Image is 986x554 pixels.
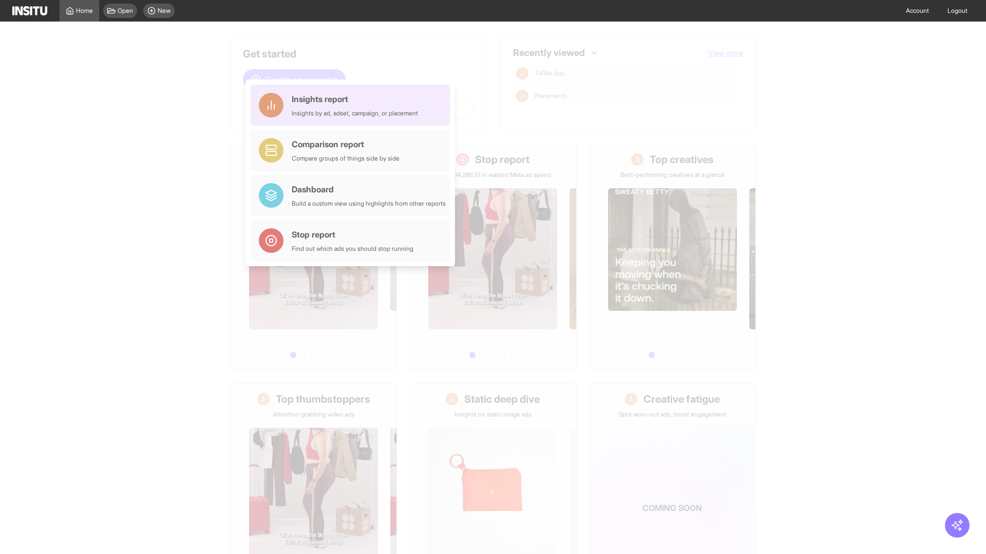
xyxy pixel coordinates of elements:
div: Compare groups of things side by side [292,154,400,163]
span: Home [76,7,93,15]
span: Open [118,7,133,15]
div: Comparison report [292,138,400,150]
div: Dashboard [292,183,446,195]
div: Insights by ad, adset, campaign, or placement [292,109,418,117]
img: Logo [12,6,47,15]
div: Find out which ads you should stop running [292,245,413,253]
div: Insights report [292,93,418,105]
span: New [158,7,170,15]
div: Build a custom view using highlights from other reports [292,200,446,208]
div: Stop report [292,228,413,241]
